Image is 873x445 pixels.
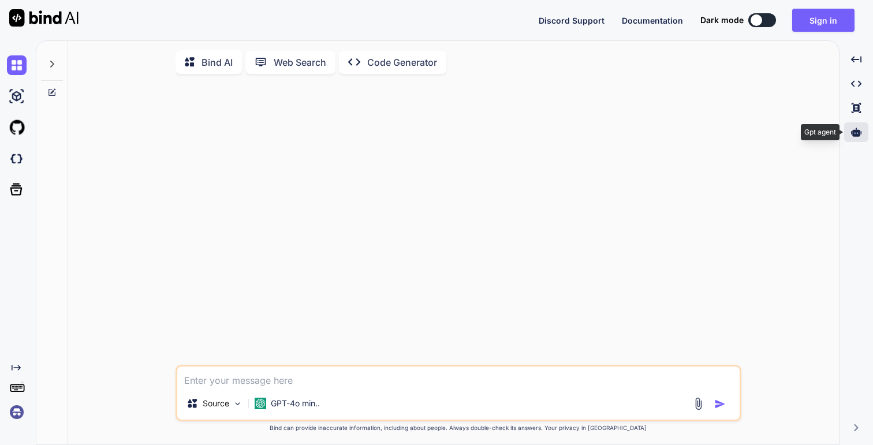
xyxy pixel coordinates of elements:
[176,424,741,432] p: Bind can provide inaccurate information, including about people. Always double-check its answers....
[367,55,437,69] p: Code Generator
[7,87,27,106] img: ai-studio
[7,55,27,75] img: chat
[792,9,855,32] button: Sign in
[7,149,27,169] img: darkCloudIdeIcon
[801,124,840,140] div: Gpt agent
[255,398,266,409] img: GPT-4o mini
[7,402,27,422] img: signin
[7,118,27,137] img: githubLight
[202,55,233,69] p: Bind AI
[539,16,605,25] span: Discord Support
[233,399,242,409] img: Pick Models
[539,14,605,27] button: Discord Support
[9,9,79,27] img: Bind AI
[271,398,320,409] p: GPT-4o min..
[714,398,726,410] img: icon
[622,14,683,27] button: Documentation
[692,397,705,410] img: attachment
[274,55,326,69] p: Web Search
[203,398,229,409] p: Source
[622,16,683,25] span: Documentation
[700,14,744,26] span: Dark mode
